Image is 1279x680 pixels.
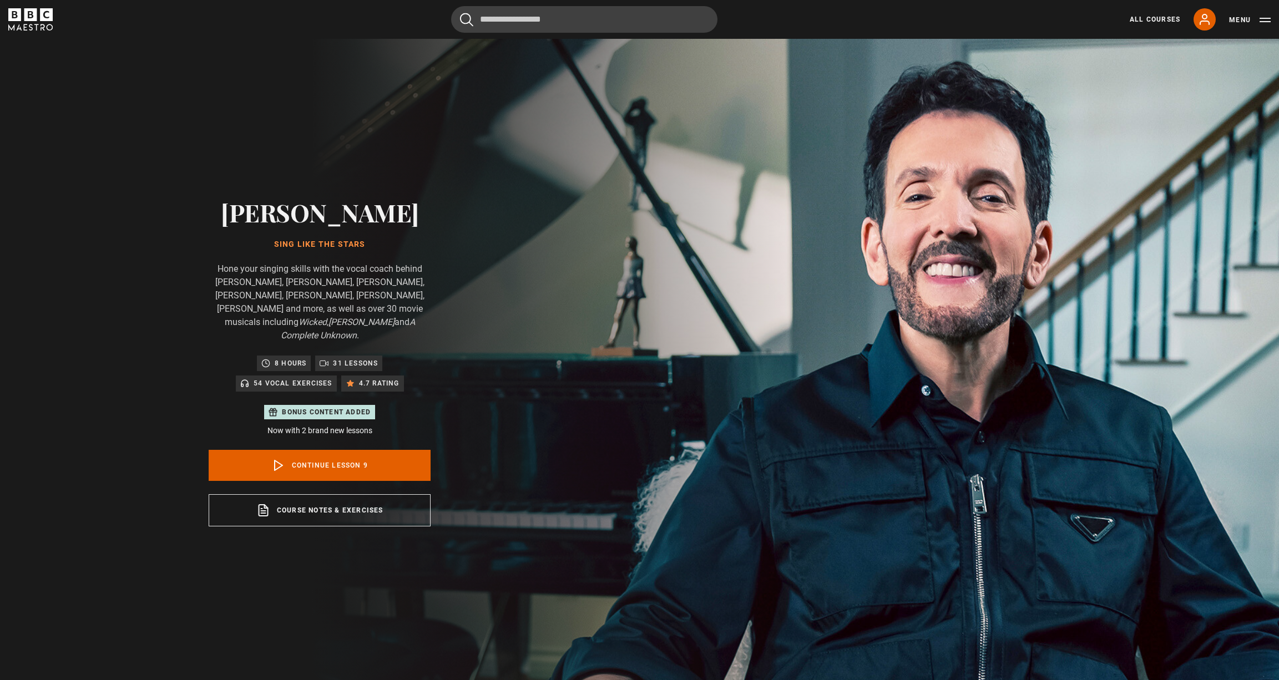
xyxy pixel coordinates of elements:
button: Toggle navigation [1229,14,1271,26]
p: Now with 2 brand new lessons [209,425,431,437]
p: Bonus content added [282,407,371,417]
p: 54 Vocal Exercises [254,378,332,389]
p: 8 hours [275,358,306,369]
p: 31 lessons [333,358,378,369]
a: Course notes & exercises [209,494,431,526]
button: Submit the search query [460,13,473,27]
i: [PERSON_NAME] [328,317,395,327]
h2: [PERSON_NAME] [209,198,431,226]
input: Search [451,6,717,33]
i: Wicked [299,317,327,327]
a: All Courses [1130,14,1180,24]
svg: BBC Maestro [8,8,53,31]
p: 4.7 rating [359,378,400,389]
p: Hone your singing skills with the vocal coach behind [PERSON_NAME], [PERSON_NAME], [PERSON_NAME],... [209,262,431,342]
a: Continue lesson 9 [209,450,431,481]
h1: Sing Like the Stars [209,240,431,249]
i: A Complete Unknown [281,317,415,341]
